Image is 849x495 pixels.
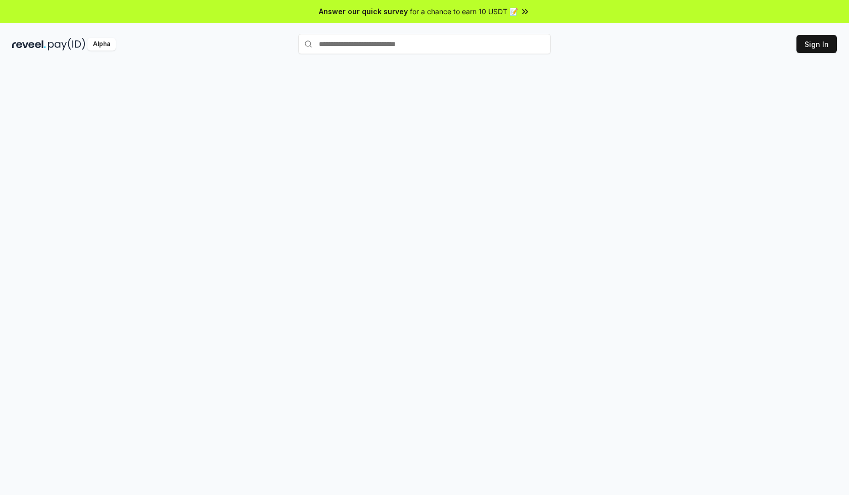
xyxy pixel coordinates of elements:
[796,35,837,53] button: Sign In
[12,38,46,51] img: reveel_dark
[410,6,518,17] span: for a chance to earn 10 USDT 📝
[319,6,408,17] span: Answer our quick survey
[87,38,116,51] div: Alpha
[48,38,85,51] img: pay_id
